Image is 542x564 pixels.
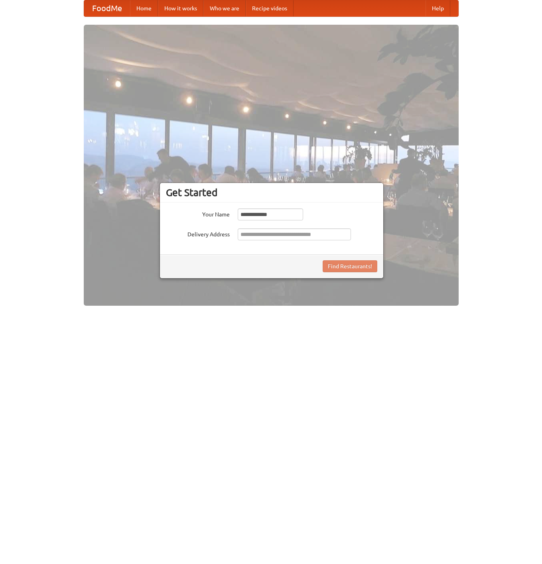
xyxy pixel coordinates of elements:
[166,187,377,198] h3: Get Started
[84,0,130,16] a: FoodMe
[166,228,230,238] label: Delivery Address
[203,0,246,16] a: Who we are
[166,208,230,218] label: Your Name
[158,0,203,16] a: How it works
[426,0,450,16] a: Help
[130,0,158,16] a: Home
[323,260,377,272] button: Find Restaurants!
[246,0,294,16] a: Recipe videos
